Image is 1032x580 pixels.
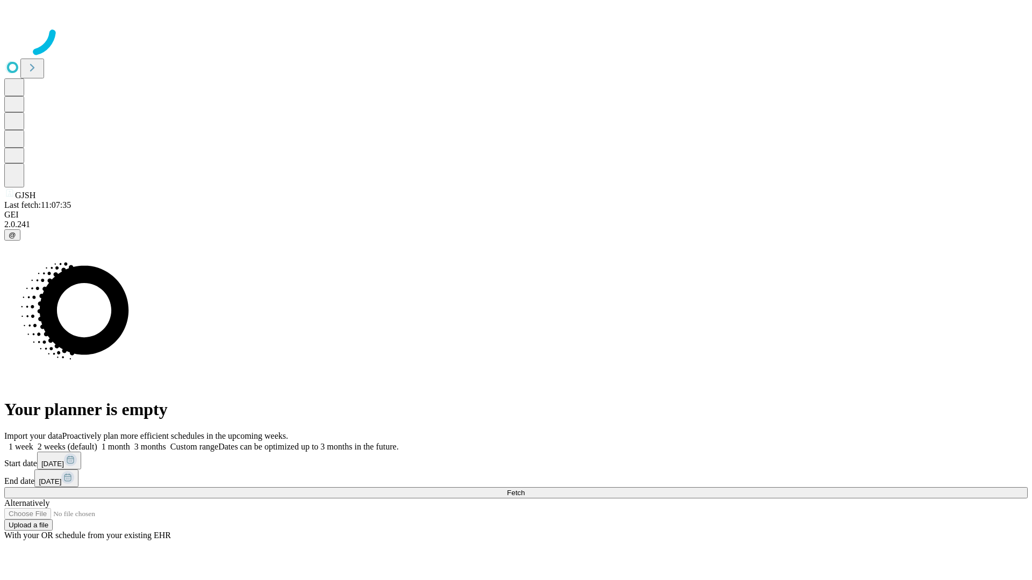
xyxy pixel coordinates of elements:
[38,442,97,451] span: 2 weeks (default)
[4,229,20,241] button: @
[4,220,1028,229] div: 2.0.241
[4,431,62,440] span: Import your data
[218,442,398,451] span: Dates can be optimized up to 3 months in the future.
[102,442,130,451] span: 1 month
[62,431,288,440] span: Proactively plan more efficient schedules in the upcoming weeks.
[4,200,71,209] span: Last fetch: 11:07:35
[4,519,53,531] button: Upload a file
[4,452,1028,469] div: Start date
[507,489,525,497] span: Fetch
[37,452,81,469] button: [DATE]
[9,442,33,451] span: 1 week
[134,442,166,451] span: 3 months
[39,477,61,485] span: [DATE]
[4,210,1028,220] div: GEI
[4,487,1028,498] button: Fetch
[4,469,1028,487] div: End date
[15,191,35,200] span: GJSH
[4,498,49,508] span: Alternatively
[9,231,16,239] span: @
[170,442,218,451] span: Custom range
[41,460,64,468] span: [DATE]
[34,469,78,487] button: [DATE]
[4,400,1028,419] h1: Your planner is empty
[4,531,171,540] span: With your OR schedule from your existing EHR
